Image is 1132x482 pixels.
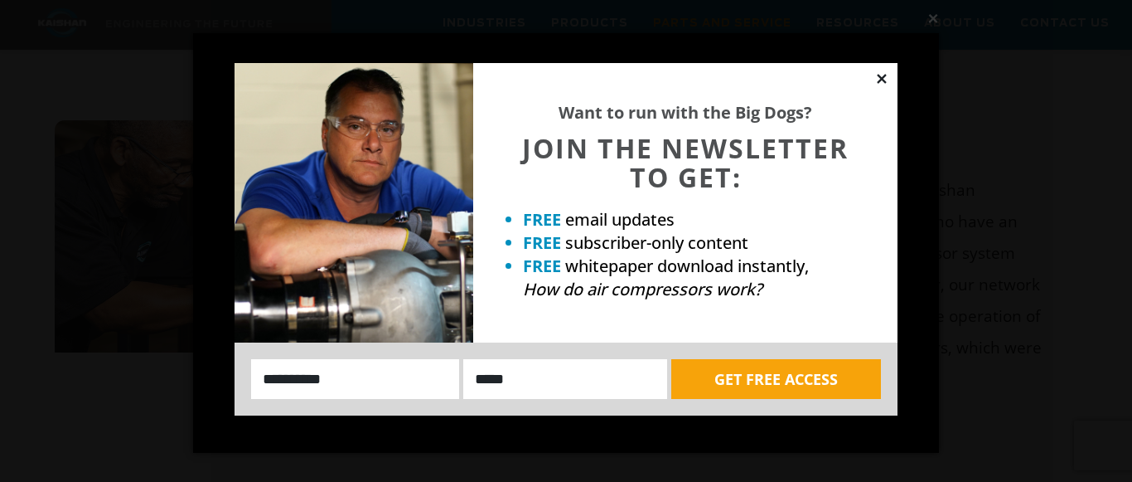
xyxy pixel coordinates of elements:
strong: FREE [523,231,561,254]
span: JOIN THE NEWSLETTER TO GET: [522,130,849,195]
em: How do air compressors work? [523,278,762,300]
strong: FREE [523,255,561,277]
strong: Want to run with the Big Dogs? [559,101,812,124]
input: Name: [251,359,459,399]
span: whitepaper download instantly, [565,255,809,277]
strong: FREE [523,208,561,231]
button: GET FREE ACCESS [671,359,881,399]
span: subscriber-only content [565,231,748,254]
input: Email [463,359,667,399]
button: Close [874,71,889,86]
span: email updates [565,208,675,231]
